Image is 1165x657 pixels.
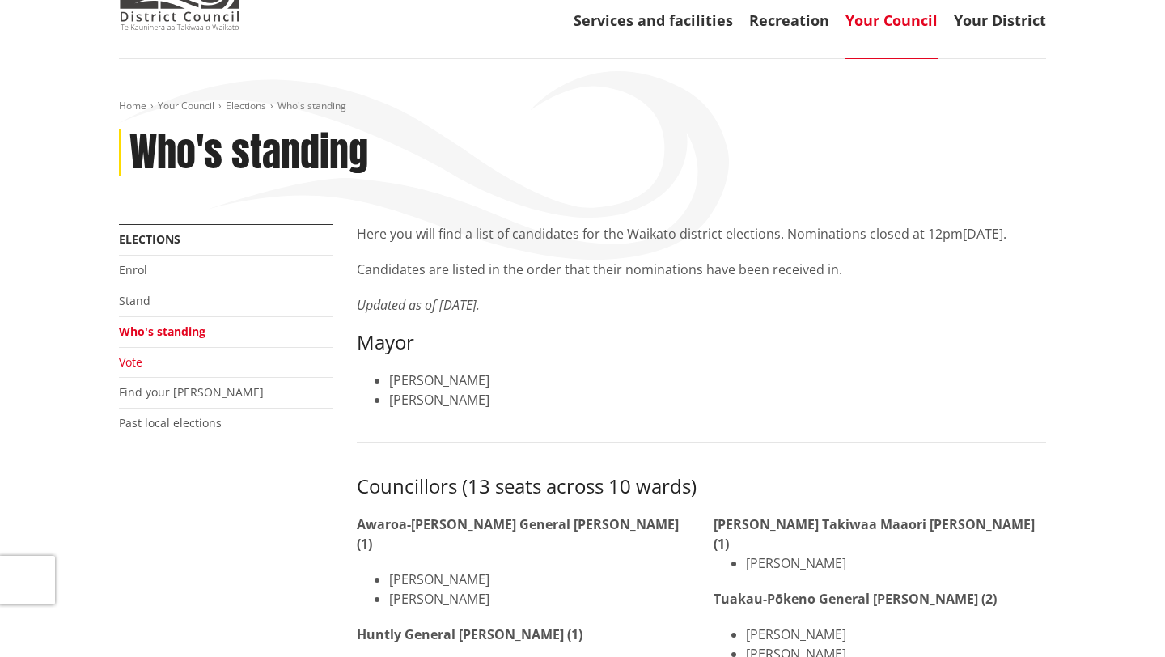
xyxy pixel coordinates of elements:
span: Who's standing [277,99,346,112]
nav: breadcrumb [119,100,1046,113]
li: [PERSON_NAME] [746,625,1046,644]
a: Find your [PERSON_NAME] [119,384,264,400]
em: Updated as of [DATE]. [357,296,480,314]
p: Candidates are listed in the order that their nominations have been received in. [357,260,1046,279]
h3: Mayor [357,331,1046,354]
strong: Huntly General [PERSON_NAME] (1) [357,625,582,643]
p: Here you will find a list of candidates for the Waikato district elections. Nominations closed at... [357,224,1046,244]
a: Your District [954,11,1046,30]
a: Vote [119,354,142,370]
li: [PERSON_NAME] [389,390,1046,409]
a: Who's standing [119,324,205,339]
a: Elections [119,231,180,247]
iframe: Messenger Launcher [1091,589,1149,647]
strong: Tuakau-Pōkeno General [PERSON_NAME] (2) [714,590,997,608]
a: Your Council [158,99,214,112]
li: [PERSON_NAME] [746,553,1046,573]
a: Stand [119,293,150,308]
a: Recreation [749,11,829,30]
a: Past local elections [119,415,222,430]
a: Home [119,99,146,112]
a: Services and facilities [574,11,733,30]
h1: Who's standing [129,129,368,176]
strong: [PERSON_NAME] Takiwaa Maaori [PERSON_NAME] (1) [714,515,1035,553]
li: [PERSON_NAME] [389,589,689,608]
li: [PERSON_NAME] [389,371,1046,390]
li: [PERSON_NAME] [389,570,689,589]
a: Elections [226,99,266,112]
a: Enrol [119,262,147,278]
a: Your Council [845,11,938,30]
h3: Councillors (13 seats across 10 wards) [357,475,1046,498]
strong: Awaroa-[PERSON_NAME] General [PERSON_NAME] (1) [357,515,679,553]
